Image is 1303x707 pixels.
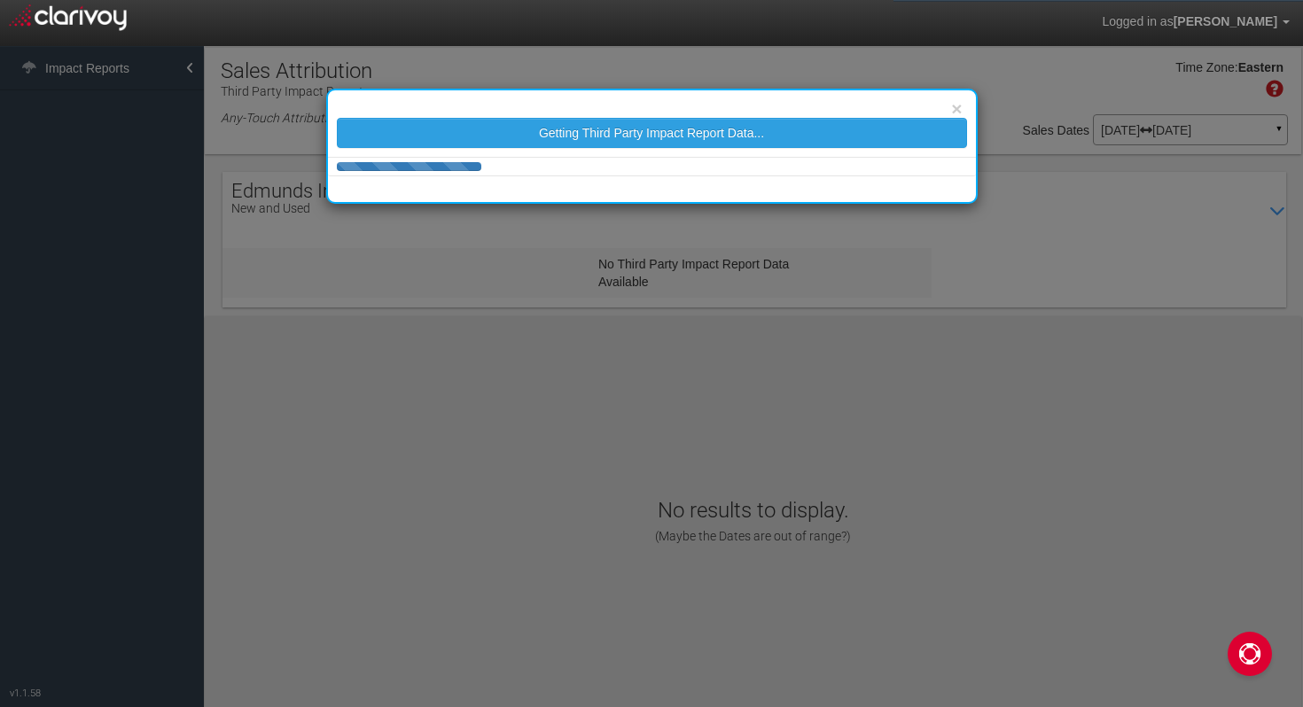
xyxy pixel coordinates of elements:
[539,126,764,140] span: Getting Third Party Impact Report Data...
[337,118,967,148] button: Getting Third Party Impact Report Data...
[1088,1,1303,43] a: Logged in as[PERSON_NAME]
[951,99,962,118] button: ×
[1174,14,1277,28] span: [PERSON_NAME]
[1102,14,1173,28] span: Logged in as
